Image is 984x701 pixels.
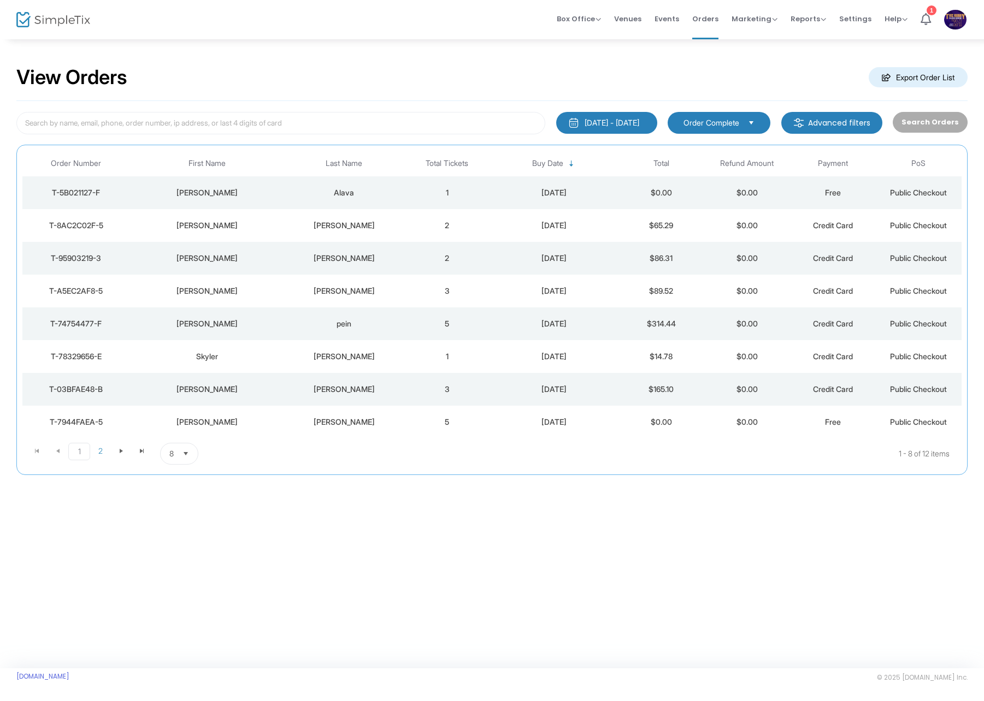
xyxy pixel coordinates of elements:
[655,5,679,33] span: Events
[287,384,402,395] div: Gelinas
[781,112,882,134] m-button: Advanced filters
[618,209,704,242] td: $65.29
[404,275,490,307] td: 3
[890,188,947,197] span: Public Checkout
[890,352,947,361] span: Public Checkout
[793,117,804,128] img: filter
[16,112,545,134] input: Search by name, email, phone, order number, ip address, or last 4 digits of card
[618,275,704,307] td: $89.52
[585,117,639,128] div: [DATE] - [DATE]
[132,443,152,459] span: Go to the last page
[132,318,281,329] div: joseph
[890,221,947,230] span: Public Checkout
[618,406,704,438] td: $0.00
[704,151,790,176] th: Refund Amount
[132,286,281,296] div: Paul
[704,307,790,340] td: $0.00
[287,318,402,329] div: pein
[138,447,146,455] span: Go to the last page
[25,187,127,198] div: T-5B021127-F
[890,384,947,394] span: Public Checkout
[704,406,790,438] td: $0.00
[813,352,853,361] span: Credit Card
[404,340,490,373] td: 1
[404,176,490,209] td: 1
[287,220,402,231] div: Acosta
[732,14,777,24] span: Marketing
[307,443,950,465] kendo-pager-info: 1 - 8 of 12 items
[287,351,402,362] div: Ortega
[25,417,127,427] div: T-7944FAEA-5
[813,384,853,394] span: Credit Card
[813,253,853,263] span: Credit Card
[493,187,616,198] div: 8/7/2025
[188,159,226,168] span: First Name
[692,5,718,33] span: Orders
[493,318,616,329] div: 8/7/2025
[890,253,947,263] span: Public Checkout
[25,384,127,395] div: T-03BFAE48-B
[825,188,841,197] span: Free
[132,220,281,231] div: Alex
[404,373,490,406] td: 3
[911,159,926,168] span: PoS
[404,151,490,176] th: Total Tickets
[791,14,826,24] span: Reports
[25,220,127,231] div: T-8AC2C02F-5
[869,67,968,87] m-button: Export Order List
[493,417,616,427] div: 8/7/2025
[132,417,281,427] div: Oliver
[178,443,193,464] button: Select
[704,176,790,209] td: $0.00
[25,318,127,329] div: T-74754477-F
[704,242,790,275] td: $0.00
[825,417,841,426] span: Free
[287,187,402,198] div: Alava
[890,319,947,328] span: Public Checkout
[287,417,402,427] div: Fernandez
[532,159,563,168] span: Buy Date
[25,286,127,296] div: T-A5EC2AF8-5
[618,176,704,209] td: $0.00
[16,66,127,90] h2: View Orders
[132,253,281,264] div: Brent
[890,417,947,426] span: Public Checkout
[287,253,402,264] div: Ferguson
[493,351,616,362] div: 8/7/2025
[326,159,362,168] span: Last Name
[90,443,111,459] span: Page 2
[813,319,853,328] span: Credit Card
[287,286,402,296] div: Connors
[684,117,739,128] span: Order Complete
[16,672,69,681] a: [DOMAIN_NAME]
[68,443,90,460] span: Page 1
[567,159,576,168] span: Sortable
[618,373,704,406] td: $165.10
[132,384,281,395] div: Dominic
[744,117,759,129] button: Select
[493,384,616,395] div: 8/7/2025
[557,14,601,24] span: Box Office
[132,187,281,198] div: Luis
[568,117,579,128] img: monthly
[839,5,871,33] span: Settings
[614,5,641,33] span: Venues
[877,673,968,682] span: © 2025 [DOMAIN_NAME] Inc.
[927,5,936,15] div: 1
[813,286,853,295] span: Credit Card
[25,253,127,264] div: T-95903219-3
[404,209,490,242] td: 2
[885,14,908,24] span: Help
[132,351,281,362] div: Skyler
[404,307,490,340] td: 5
[117,447,126,455] span: Go to the next page
[618,242,704,275] td: $86.31
[51,159,101,168] span: Order Number
[704,209,790,242] td: $0.00
[704,340,790,373] td: $0.00
[556,112,657,134] button: [DATE] - [DATE]
[169,448,174,459] span: 8
[22,151,962,438] div: Data table
[818,159,848,168] span: Payment
[25,351,127,362] div: T-78329656-E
